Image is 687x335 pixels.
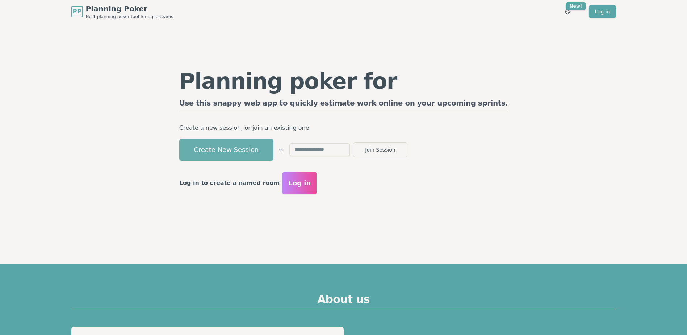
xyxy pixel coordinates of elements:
span: or [279,147,284,153]
span: Planning Poker [86,4,173,14]
button: New! [561,5,574,18]
button: Log in [282,172,317,194]
h2: About us [71,293,616,309]
a: Log in [589,5,616,18]
a: PPPlanning PokerNo.1 planning poker tool for agile teams [71,4,173,20]
span: Log in [288,178,311,188]
div: New! [566,2,586,10]
span: No.1 planning poker tool for agile teams [86,14,173,20]
h1: Planning poker for [179,70,508,92]
button: Create New Session [179,139,273,161]
p: Create a new session, or join an existing one [179,123,508,133]
span: PP [73,7,81,16]
button: Join Session [353,142,407,157]
h2: Use this snappy web app to quickly estimate work online on your upcoming sprints. [179,98,508,111]
p: Log in to create a named room [179,178,280,188]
